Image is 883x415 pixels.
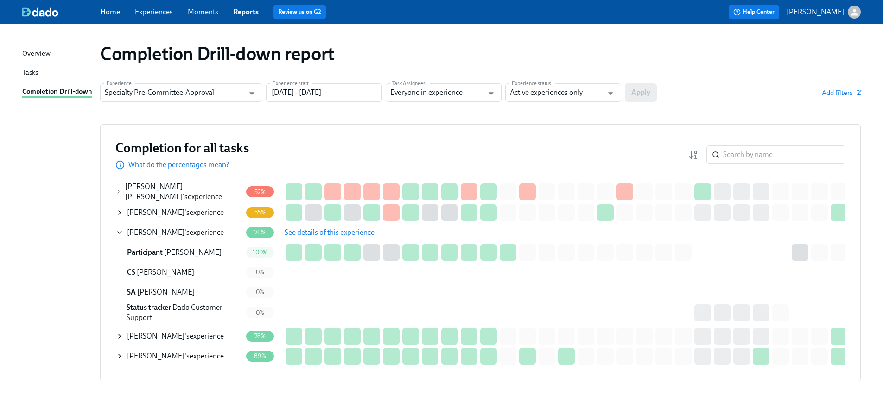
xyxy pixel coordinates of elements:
[484,86,498,101] button: Open
[247,249,273,256] span: 100%
[723,145,845,164] input: Search by name
[164,248,222,257] span: [PERSON_NAME]
[249,189,271,195] span: 52%
[127,248,163,257] span: Participant
[787,7,844,17] p: [PERSON_NAME]
[22,86,93,98] a: Completion Drill-down
[22,86,92,98] div: Completion Drill-down
[603,86,618,101] button: Open
[688,149,699,160] svg: Completion rate (low to high)
[22,67,93,79] a: Tasks
[248,352,272,359] span: 89%
[285,228,375,237] span: See details of this experience
[249,209,272,216] span: 55%
[273,5,326,19] button: Review us on G2
[22,7,58,17] img: dado
[116,263,242,282] div: CS [PERSON_NAME]
[127,208,184,217] span: [PERSON_NAME]
[127,351,224,361] div: 's experience
[249,229,272,236] span: 78%
[22,67,38,79] div: Tasks
[135,7,173,16] a: Experiences
[125,182,183,201] span: William ALVAREZ SUAREZ
[116,203,242,222] div: [PERSON_NAME]'sexperience
[127,303,171,312] span: Status tracker
[125,182,242,202] div: 's experience
[100,7,120,16] a: Home
[127,288,136,296] span: Specialty Admin
[278,7,321,17] a: Review us on G2
[22,7,100,17] a: dado
[127,227,224,238] div: 's experience
[127,352,184,360] span: [PERSON_NAME]
[128,160,229,170] p: What do the percentages mean?
[127,207,224,218] div: 's experience
[729,5,779,19] button: Help Center
[278,223,381,242] button: See details of this experience
[233,7,259,16] a: Reports
[250,269,270,276] span: 0%
[100,43,335,65] h1: Completion Drill-down report
[787,6,861,19] button: [PERSON_NAME]
[127,332,184,340] span: [PERSON_NAME]
[188,7,218,16] a: Moments
[245,86,259,101] button: Open
[22,48,93,60] a: Overview
[116,347,242,365] div: [PERSON_NAME]'sexperience
[116,283,242,302] div: SA [PERSON_NAME]
[116,223,242,242] div: [PERSON_NAME]'sexperience
[127,268,135,277] span: Credentialing Specialist
[127,331,224,341] div: 's experience
[137,288,195,296] span: [PERSON_NAME]
[250,309,270,316] span: 0%
[116,327,242,346] div: [PERSON_NAME]'sexperience
[127,228,184,237] span: [PERSON_NAME]
[137,268,194,277] span: [PERSON_NAME]
[116,182,242,202] div: [PERSON_NAME] [PERSON_NAME]'sexperience
[822,88,861,97] button: Add filters
[249,333,272,340] span: 78%
[127,303,222,322] span: Dado Customer Support
[250,289,270,296] span: 0%
[733,7,775,17] span: Help Center
[116,243,242,262] div: Participant [PERSON_NAME]
[22,48,51,60] div: Overview
[116,302,242,323] div: Status tracker Dado Customer Support
[115,139,249,156] h3: Completion for all tasks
